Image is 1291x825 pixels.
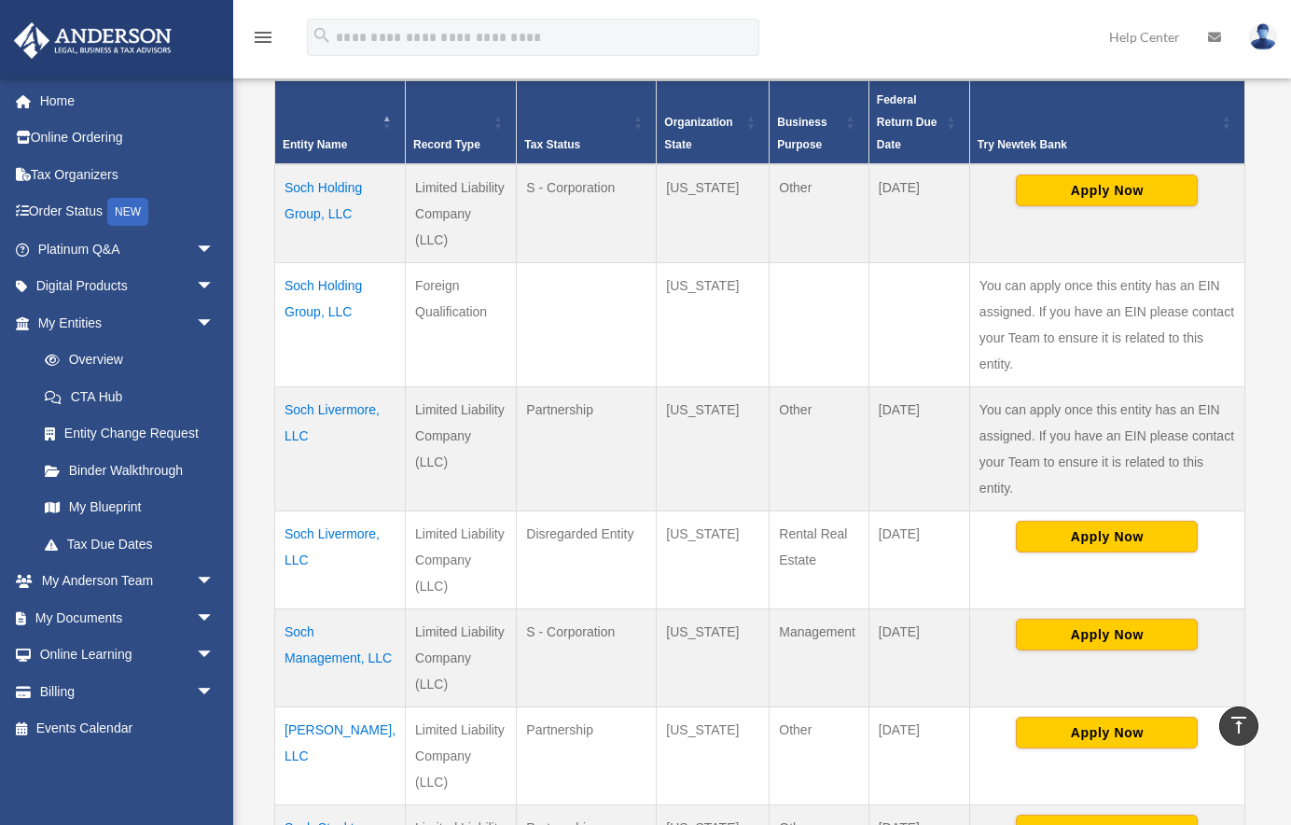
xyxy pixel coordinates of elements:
[657,263,770,387] td: [US_STATE]
[406,511,517,609] td: Limited Liability Company (LLC)
[770,707,869,805] td: Other
[312,25,332,46] i: search
[13,710,243,748] a: Events Calendar
[406,164,517,263] td: Limited Liability Company (LLC)
[770,609,869,707] td: Management
[196,563,233,601] span: arrow_drop_down
[517,707,657,805] td: Partnership
[275,609,406,707] td: Soch Management, LLC
[868,164,969,263] td: [DATE]
[657,511,770,609] td: [US_STATE]
[13,673,243,710] a: Billingarrow_drop_down
[524,138,580,151] span: Tax Status
[26,378,243,415] a: CTA Hub
[196,673,233,711] span: arrow_drop_down
[13,268,243,305] a: Digital Productsarrow_drop_down
[26,525,243,563] a: Tax Due Dates
[406,609,517,707] td: Limited Liability Company (LLC)
[406,263,517,387] td: Foreign Qualification
[664,116,732,151] span: Organization State
[770,511,869,609] td: Rental Real Estate
[1016,175,1198,206] button: Apply Now
[517,164,657,263] td: S - Corporation
[406,707,517,805] td: Limited Liability Company (LLC)
[13,636,243,674] a: Online Learningarrow_drop_down
[1016,521,1198,552] button: Apply Now
[657,609,770,707] td: [US_STATE]
[517,609,657,707] td: S - Corporation
[868,609,969,707] td: [DATE]
[406,81,517,165] th: Record Type: Activate to sort
[868,707,969,805] td: [DATE]
[196,231,233,269] span: arrow_drop_down
[107,198,148,226] div: NEW
[413,138,480,151] span: Record Type
[275,263,406,387] td: Soch Holding Group, LLC
[969,81,1244,165] th: Try Newtek Bank : Activate to sort
[517,511,657,609] td: Disregarded Entity
[275,511,406,609] td: Soch Livermore, LLC
[868,81,969,165] th: Federal Return Due Date: Activate to sort
[657,707,770,805] td: [US_STATE]
[13,119,243,157] a: Online Ordering
[275,387,406,511] td: Soch Livermore, LLC
[26,452,243,489] a: Binder Walkthrough
[657,164,770,263] td: [US_STATE]
[657,81,770,165] th: Organization State: Activate to sort
[770,387,869,511] td: Other
[13,304,243,342] a: My Entitiesarrow_drop_down
[1016,717,1198,748] button: Apply Now
[868,387,969,511] td: [DATE]
[406,387,517,511] td: Limited Liability Company (LLC)
[657,387,770,511] td: [US_STATE]
[1228,714,1250,736] i: vertical_align_top
[252,33,274,49] a: menu
[252,26,274,49] i: menu
[517,387,657,511] td: Partnership
[13,563,243,600] a: My Anderson Teamarrow_drop_down
[13,231,243,268] a: Platinum Q&Aarrow_drop_down
[26,489,243,526] a: My Blueprint
[26,415,243,453] a: Entity Change Request
[969,387,1244,511] td: You can apply once this entity has an EIN assigned. If you have an EIN please contact your Team t...
[13,156,243,193] a: Tax Organizers
[275,81,406,165] th: Entity Name: Activate to invert sorting
[275,164,406,263] td: Soch Holding Group, LLC
[877,93,937,151] span: Federal Return Due Date
[196,304,233,343] span: arrow_drop_down
[196,268,233,306] span: arrow_drop_down
[1016,619,1198,650] button: Apply Now
[196,636,233,675] span: arrow_drop_down
[978,133,1216,156] div: Try Newtek Bank
[1249,23,1277,50] img: User Pic
[770,81,869,165] th: Business Purpose: Activate to sort
[13,599,243,636] a: My Documentsarrow_drop_down
[1219,706,1258,746] a: vertical_align_top
[26,342,233,379] a: Overview
[969,263,1244,387] td: You can apply once this entity has an EIN assigned. If you have an EIN please contact your Team t...
[868,511,969,609] td: [DATE]
[517,81,657,165] th: Tax Status: Activate to sort
[275,707,406,805] td: [PERSON_NAME], LLC
[196,599,233,637] span: arrow_drop_down
[283,138,347,151] span: Entity Name
[777,116,826,151] span: Business Purpose
[13,193,243,231] a: Order StatusNEW
[770,164,869,263] td: Other
[13,82,243,119] a: Home
[8,22,177,59] img: Anderson Advisors Platinum Portal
